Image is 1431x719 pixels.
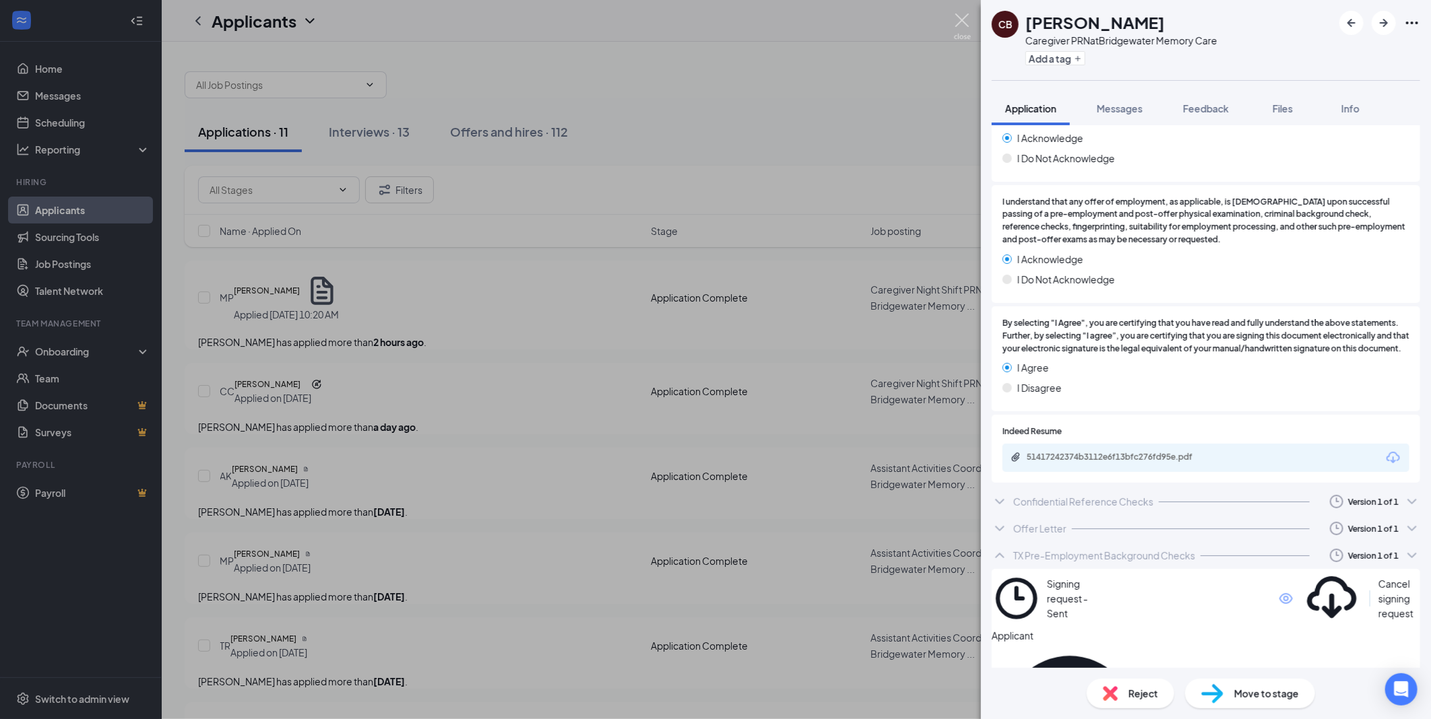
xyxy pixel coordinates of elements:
[1097,102,1143,114] span: Messages
[1003,317,1409,355] span: By selecting "I Agree", you are certifying that you have read and fully understand the above stat...
[1017,272,1115,287] span: I Do Not Acknowledge
[1329,493,1345,510] svg: Clock
[1005,102,1056,114] span: Application
[1404,547,1420,563] svg: ChevronDown
[1183,102,1229,114] span: Feedback
[1348,550,1399,561] div: Version 1 of 1
[1025,34,1217,47] div: Caregiver PRN at Bridgewater Memory Care
[1025,11,1165,34] h1: [PERSON_NAME]
[1404,15,1420,31] svg: Ellipses
[1378,576,1420,621] div: Cancel signing request
[1017,151,1115,166] span: I Do Not Acknowledge
[1011,452,1229,465] a: Paperclip51417242374b3112e6f13bfc276fd95e.pdf
[992,493,1008,510] svg: ChevronDown
[1385,673,1418,706] div: Open Intercom Messenger
[1074,55,1082,63] svg: Plus
[1278,590,1294,607] svg: Eye
[1017,252,1083,267] span: I Acknowledge
[1329,547,1345,563] svg: Clock
[1302,569,1362,628] svg: Download
[1329,520,1345,537] svg: Clock
[1372,11,1396,35] button: ArrowRight
[992,574,1042,623] svg: Clock
[1385,450,1401,466] svg: Download
[1404,520,1420,537] svg: ChevronDown
[1343,15,1360,31] svg: ArrowLeftNew
[992,547,1008,563] svg: ChevronUp
[1003,196,1409,246] span: I understand that any offer of employment, as applicable, is [DEMOGRAPHIC_DATA] upon successful p...
[1273,102,1293,114] span: Files
[1341,102,1360,114] span: Info
[1234,686,1299,701] span: Move to stage
[1025,51,1085,65] button: PlusAdd a tag
[998,18,1013,31] div: CB
[1013,549,1195,562] div: TX Pre-Employment Background Checks
[1047,576,1095,621] div: Signing request - Sent
[1404,493,1420,510] svg: ChevronDown
[992,628,1420,643] div: Applicant
[1017,380,1062,395] span: I Disagree
[1017,131,1083,145] span: I Acknowledge
[1013,495,1153,508] div: Confidential Reference Checks
[1013,522,1067,535] div: Offer Letter
[1011,452,1021,463] svg: Paperclip
[1339,11,1364,35] button: ArrowLeftNew
[1017,360,1049,375] span: I Agree
[1348,523,1399,535] div: Version 1 of 1
[992,520,1008,537] svg: ChevronDown
[1128,686,1158,701] span: Reject
[1003,425,1062,438] span: Indeed Resume
[1376,15,1392,31] svg: ArrowRight
[1348,496,1399,508] div: Version 1 of 1
[1027,452,1215,463] div: 51417242374b3112e6f13bfc276fd95e.pdf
